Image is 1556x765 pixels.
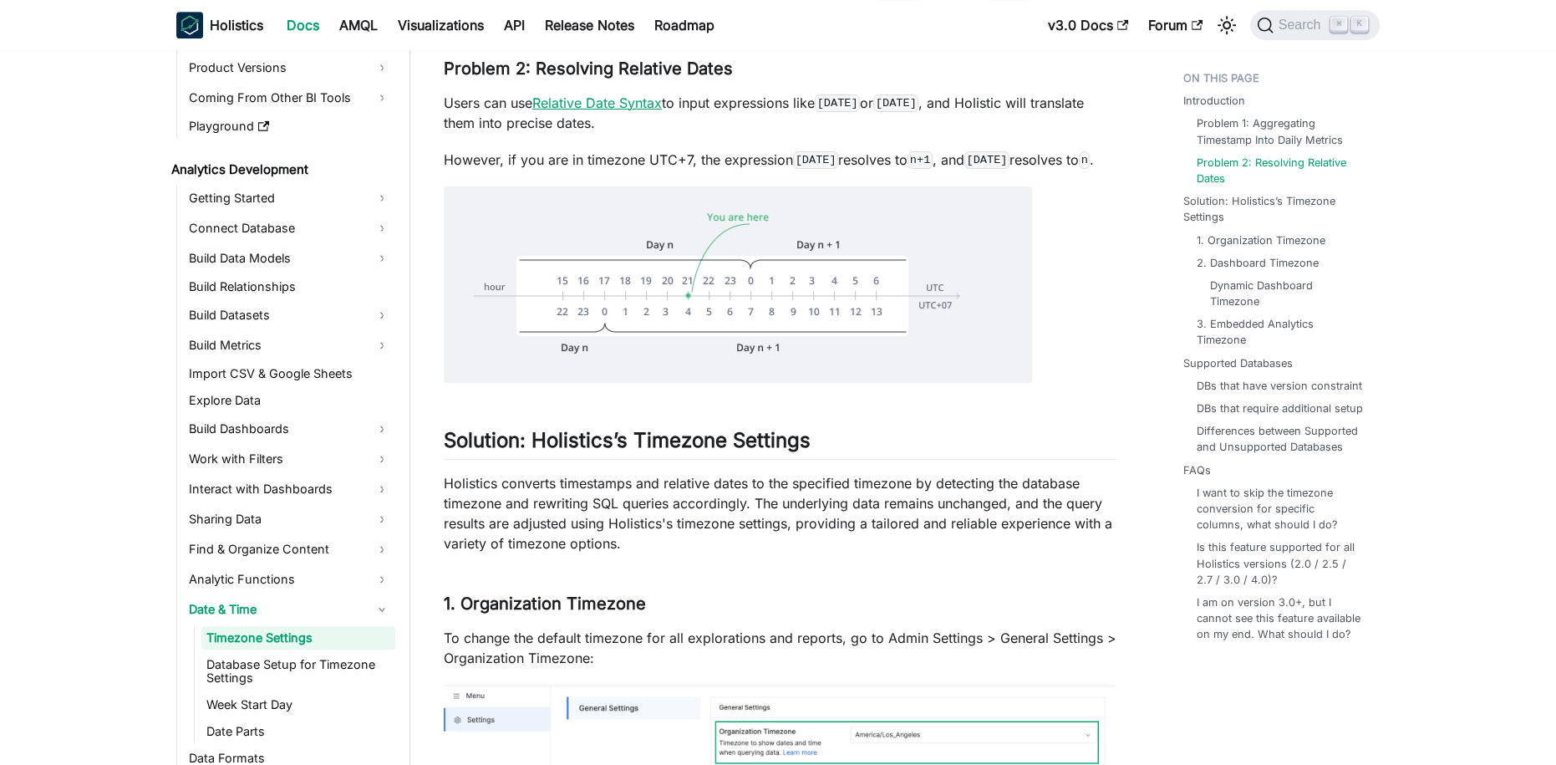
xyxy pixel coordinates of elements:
code: [DATE] [873,94,918,111]
kbd: ⌘ [1330,17,1347,32]
h2: Solution: Holistics’s Timezone Settings [444,428,1116,460]
a: Work with Filters [184,446,395,472]
a: FAQs [1183,462,1211,478]
a: Problem 2: Resolving Relative Dates [1197,155,1363,186]
a: Forum [1138,12,1213,38]
a: Is this feature supported for all Holistics versions (2.0 / 2.5 / 2.7 / 3.0 / 4.0)? [1197,539,1363,588]
a: Sharing Data [184,506,395,533]
p: To change the default timezone for all explorations and reports, go to Admin Settings > General S... [444,628,1116,668]
p: Holistics converts timestamps and relative dates to the specified timezone by detecting the datab... [444,473,1116,553]
a: Build Dashboards [184,416,395,442]
a: AMQL [329,12,388,38]
a: Explore Data [184,389,395,412]
a: Timezone Settings [201,626,395,650]
code: [DATE] [793,151,838,168]
img: Holistics [176,12,203,38]
code: [DATE] [815,94,860,111]
span: Search [1274,18,1331,33]
a: Solution: Holistics’s Timezone Settings [1183,193,1370,225]
a: DBs that require additional setup [1197,400,1363,416]
a: Release Notes [535,12,644,38]
a: Playground [184,115,395,138]
a: Build Datasets [184,302,395,329]
a: Docs [277,12,329,38]
a: I am on version 3.0+, but I cannot see this feature available on my end. What should I do? [1197,594,1363,643]
a: v3.0 Docs [1038,12,1138,38]
button: Switch between dark and light mode (currently light mode) [1213,12,1240,38]
a: Introduction [1183,93,1245,109]
a: Analytic Functions [184,566,395,593]
a: Import CSV & Google Sheets [184,362,395,385]
a: Getting Started [184,185,395,212]
code: n [1079,151,1090,168]
code: n+1 [908,151,933,168]
nav: Docs sidebar [160,50,410,765]
b: Holistics [210,15,263,35]
a: 2. Dashboard Timezone [1197,255,1319,271]
a: Find & Organize Content [184,536,395,563]
kbd: K [1351,17,1368,32]
a: Date Parts [201,720,395,743]
h3: Problem 2: Resolving Relative Dates [444,59,1116,79]
h3: 1. Organization Timezone [444,594,1116,615]
a: Dynamic Dashboard Timezone [1210,278,1356,309]
p: Users can use to input expressions like or , and Holistic will translate them into precise dates. [444,93,1116,133]
a: Coming From Other BI Tools [184,84,395,111]
a: Product Versions [184,54,395,81]
a: Relative Date Syntax [532,94,662,111]
a: Problem 1: Aggregating Timestamp Into Daily Metrics [1197,115,1363,147]
a: Date & Time [184,596,395,623]
a: Build Metrics [184,332,395,359]
button: Search (Command+K) [1250,10,1380,40]
a: API [494,12,535,38]
a: 1. Organization Timezone [1197,232,1325,248]
code: [DATE] [964,151,1009,168]
a: HolisticsHolistics [176,12,263,38]
p: However, if you are in timezone UTC+7, the expression resolves to , and resolves to . [444,150,1116,170]
a: DBs that have version constraint [1197,378,1362,394]
a: Build Data Models [184,245,395,272]
a: Visualizations [388,12,494,38]
a: Connect Database [184,215,395,242]
a: Week Start Day [201,693,395,717]
a: Database Setup for Timezone Settings [201,653,395,690]
a: Supported Databases [1183,355,1293,371]
a: 3. Embedded Analytics Timezone [1197,316,1363,348]
a: Differences between Supported and Unsupported Databases [1197,423,1363,455]
a: Interact with Dashboards [184,476,395,502]
a: I want to skip the timezone conversion for specific columns, what should I do? [1197,485,1363,533]
a: Roadmap [644,12,725,38]
a: Build Relationships [184,275,395,298]
a: Analytics Development [166,158,395,181]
